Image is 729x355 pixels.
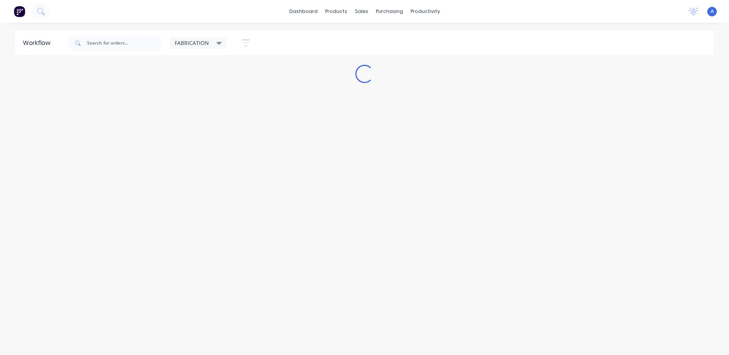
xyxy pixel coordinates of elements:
[711,8,714,15] span: A
[351,6,372,17] div: sales
[23,38,54,48] div: Workflow
[407,6,444,17] div: productivity
[14,6,25,17] img: Factory
[87,35,162,51] input: Search for orders...
[321,6,351,17] div: products
[175,39,209,47] span: FABRICATION
[372,6,407,17] div: purchasing
[286,6,321,17] a: dashboard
